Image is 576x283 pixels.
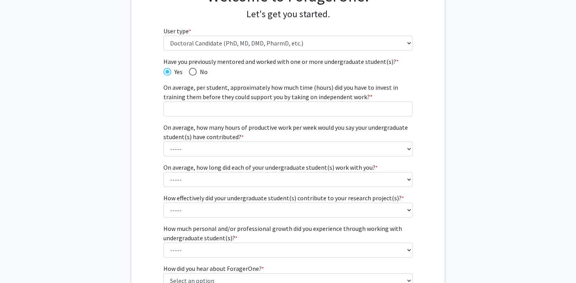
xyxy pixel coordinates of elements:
[163,57,413,66] span: Have you previously mentored and worked with one or more undergraduate student(s)?
[171,67,183,76] span: Yes
[197,67,208,76] span: No
[163,193,404,203] label: How effectively did your undergraduate student(s) contribute to your research project(s)?
[163,9,413,20] h4: Let's get you started.
[163,83,398,101] span: On average, per student, approximately how much time (hours) did you have to invest in training t...
[163,66,413,76] mat-radio-group: Have you previously mentored and worked with one or more undergraduate student(s)?
[163,264,264,273] label: How did you hear about ForagerOne?
[163,224,413,243] label: How much personal and/or professional growth did you experience through working with undergraduat...
[163,26,191,36] label: User type
[163,163,378,172] label: On average, how long did each of your undergraduate student(s) work with you?
[6,248,33,277] iframe: Chat
[163,123,413,141] label: On average, how many hours of productive work per week would you say your undergraduate student(s...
